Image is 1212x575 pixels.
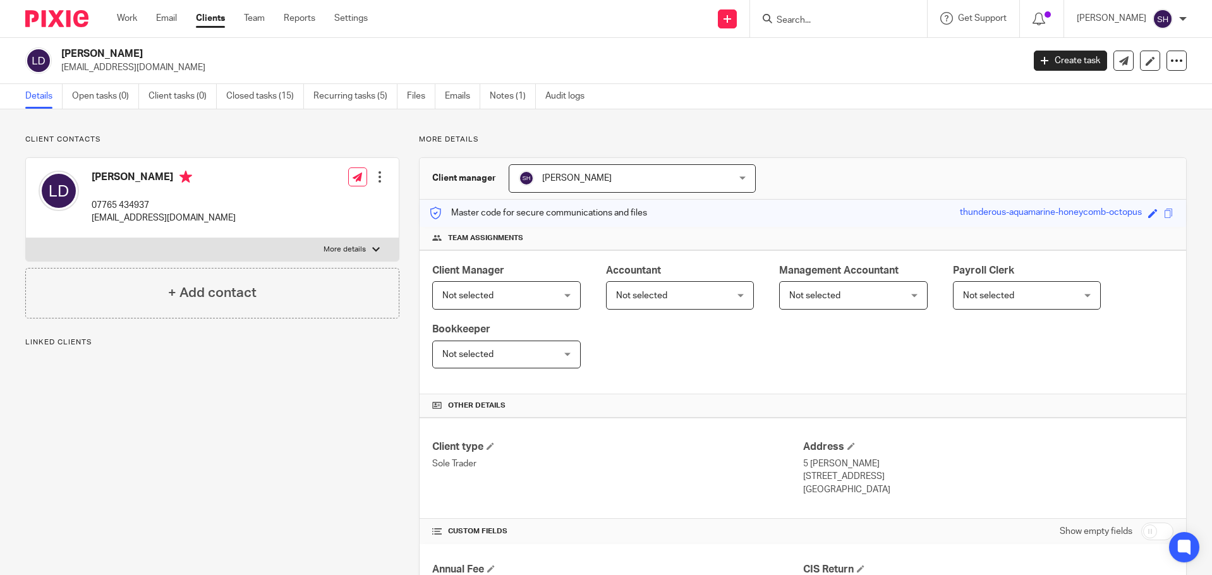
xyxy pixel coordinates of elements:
[407,84,435,109] a: Files
[25,10,88,27] img: Pixie
[117,12,137,25] a: Work
[779,265,899,275] span: Management Accountant
[429,207,647,219] p: Master code for secure communications and files
[25,337,399,348] p: Linked clients
[419,135,1187,145] p: More details
[442,350,494,359] span: Not selected
[39,171,79,211] img: svg%3E
[25,84,63,109] a: Details
[803,483,1173,496] p: [GEOGRAPHIC_DATA]
[156,12,177,25] a: Email
[226,84,304,109] a: Closed tasks (15)
[25,47,52,74] img: svg%3E
[25,135,399,145] p: Client contacts
[789,291,840,300] span: Not selected
[1034,51,1107,71] a: Create task
[775,15,889,27] input: Search
[616,291,667,300] span: Not selected
[953,265,1014,275] span: Payroll Clerk
[448,401,506,411] span: Other details
[244,12,265,25] a: Team
[803,440,1173,454] h4: Address
[606,265,661,275] span: Accountant
[61,47,824,61] h2: [PERSON_NAME]
[92,199,236,212] p: 07765 434937
[92,212,236,224] p: [EMAIL_ADDRESS][DOMAIN_NAME]
[519,171,534,186] img: svg%3E
[92,171,236,186] h4: [PERSON_NAME]
[1060,525,1132,538] label: Show empty fields
[324,245,366,255] p: More details
[963,291,1014,300] span: Not selected
[179,171,192,183] i: Primary
[432,526,803,536] h4: CUSTOM FIELDS
[960,206,1142,221] div: thunderous-aquamarine-honeycomb-octopus
[542,174,612,183] span: [PERSON_NAME]
[432,324,490,334] span: Bookkeeper
[148,84,217,109] a: Client tasks (0)
[168,283,257,303] h4: + Add contact
[432,457,803,470] p: Sole Trader
[1153,9,1173,29] img: svg%3E
[442,291,494,300] span: Not selected
[803,457,1173,470] p: 5 [PERSON_NAME]
[72,84,139,109] a: Open tasks (0)
[334,12,368,25] a: Settings
[196,12,225,25] a: Clients
[490,84,536,109] a: Notes (1)
[432,440,803,454] h4: Client type
[284,12,315,25] a: Reports
[958,14,1007,23] span: Get Support
[61,61,1015,74] p: [EMAIL_ADDRESS][DOMAIN_NAME]
[1077,12,1146,25] p: [PERSON_NAME]
[803,470,1173,483] p: [STREET_ADDRESS]
[432,265,504,275] span: Client Manager
[432,172,496,185] h3: Client manager
[313,84,397,109] a: Recurring tasks (5)
[545,84,594,109] a: Audit logs
[448,233,523,243] span: Team assignments
[445,84,480,109] a: Emails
